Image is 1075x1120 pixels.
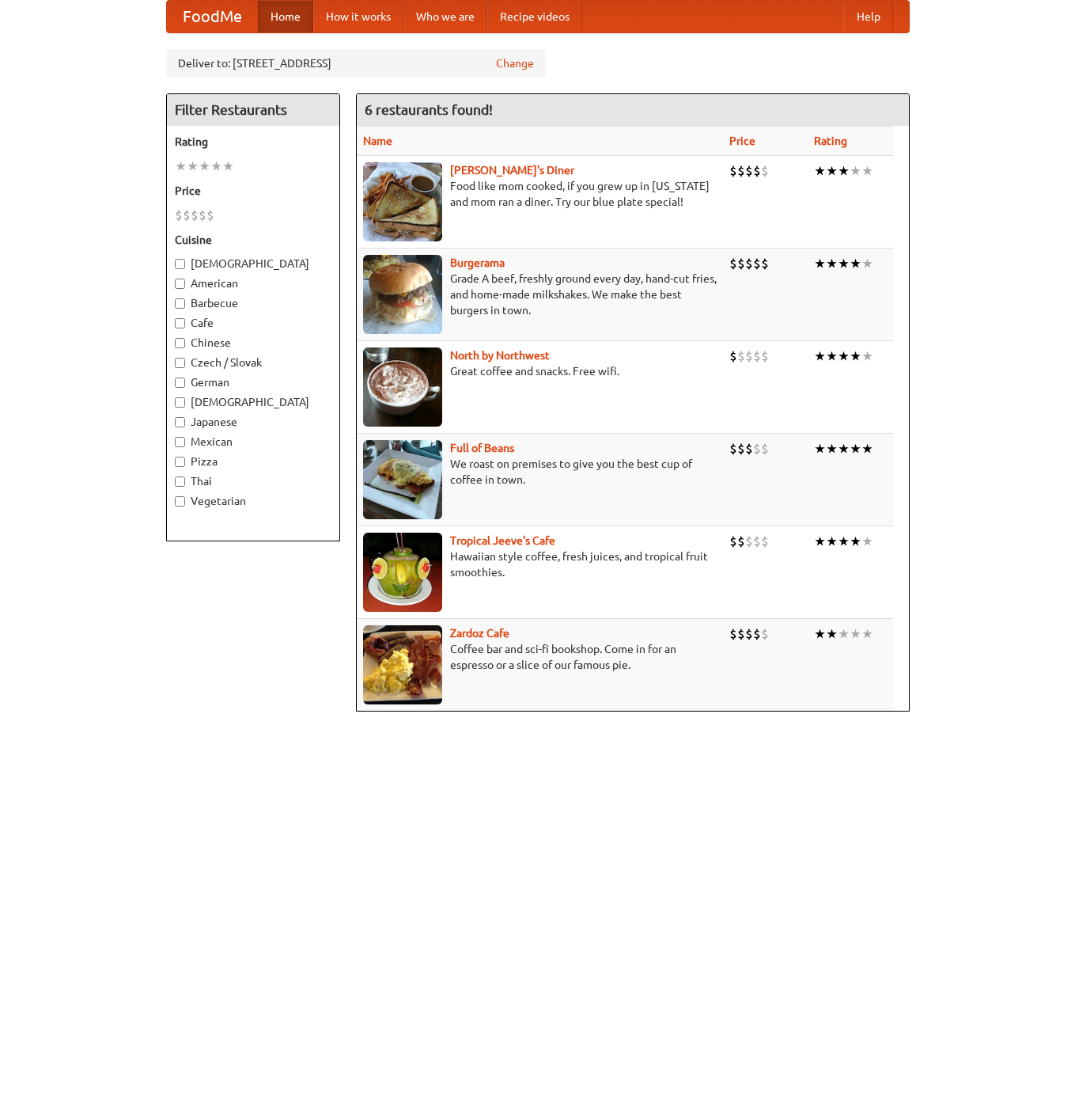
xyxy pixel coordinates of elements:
[175,207,183,224] li: $
[814,255,826,272] li: ★
[487,1,582,32] a: Recipe videos
[838,440,850,457] li: ★
[175,434,331,450] label: Mexican
[826,255,838,272] li: ★
[199,207,206,224] li: $
[850,440,861,457] li: ★
[363,162,442,241] img: sallys.jpg
[365,102,493,117] ng-pluralize: 6 restaurants found!
[175,338,185,348] input: Chinese
[258,1,313,32] a: Home
[729,440,737,457] li: $
[175,134,331,150] h5: Rating
[850,347,861,365] li: ★
[175,158,187,175] li: ★
[745,162,753,180] li: $
[175,295,331,311] label: Barbecue
[826,533,838,550] li: ★
[826,347,838,365] li: ★
[450,442,514,454] a: Full of Beans
[175,259,185,269] input: [DEMOGRAPHIC_DATA]
[175,374,331,390] label: German
[450,627,509,640] a: Zardoz Cafe
[753,255,761,272] li: $
[183,207,191,224] li: $
[175,183,331,199] h5: Price
[850,255,861,272] li: ★
[729,533,737,550] li: $
[745,347,753,365] li: $
[838,533,850,550] li: ★
[175,279,185,289] input: American
[363,440,442,519] img: beans.jpg
[753,625,761,643] li: $
[363,347,442,427] img: north.jpg
[363,625,442,704] img: zardoz.jpg
[861,440,873,457] li: ★
[814,135,847,147] a: Rating
[363,533,442,612] img: jeeves.jpg
[729,162,737,180] li: $
[737,255,745,272] li: $
[450,164,574,177] b: [PERSON_NAME]'s Diner
[761,347,769,365] li: $
[175,394,331,410] label: [DEMOGRAPHIC_DATA]
[175,378,185,388] input: German
[450,349,550,362] a: North by Northwest
[745,625,753,643] li: $
[753,533,761,550] li: $
[761,162,769,180] li: $
[838,347,850,365] li: ★
[496,55,534,71] a: Change
[826,440,838,457] li: ★
[187,158,199,175] li: ★
[814,440,826,457] li: ★
[745,440,753,457] li: $
[761,625,769,643] li: $
[167,94,339,126] h4: Filter Restaurants
[450,256,505,269] b: Burgerama
[850,533,861,550] li: ★
[175,437,185,447] input: Mexican
[753,162,761,180] li: $
[313,1,403,32] a: How it works
[363,363,717,379] p: Great coffee and snacks. Free wifi.
[175,496,185,507] input: Vegetarian
[175,318,185,328] input: Cafe
[826,625,838,643] li: ★
[166,49,546,78] div: Deliver to: [STREET_ADDRESS]
[363,135,392,147] a: Name
[363,271,717,318] p: Grade A beef, freshly ground every day, hand-cut fries, and home-made milkshakes. We make the bes...
[191,207,199,224] li: $
[850,625,861,643] li: ★
[814,533,826,550] li: ★
[861,255,873,272] li: ★
[222,158,234,175] li: ★
[745,533,753,550] li: $
[838,162,850,180] li: ★
[175,476,185,487] input: Thai
[844,1,893,32] a: Help
[363,456,717,488] p: We roast on premises to give you the best cup of coffee in town.
[729,347,737,365] li: $
[838,255,850,272] li: ★
[861,162,873,180] li: ★
[850,162,861,180] li: ★
[363,549,717,580] p: Hawaiian style coffee, fresh juices, and tropical fruit smoothies.
[363,178,717,210] p: Food like mom cooked, if you grew up in [US_STATE] and mom ran a diner. Try our blue plate special!
[175,414,331,430] label: Japanese
[175,335,331,351] label: Chinese
[861,625,873,643] li: ★
[826,162,838,180] li: ★
[861,347,873,365] li: ★
[761,440,769,457] li: $
[814,625,826,643] li: ★
[761,533,769,550] li: $
[175,457,185,467] input: Pizza
[175,417,185,427] input: Japanese
[450,534,555,547] a: Tropical Jeeve's Cafe
[363,255,442,334] img: burgerama.jpg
